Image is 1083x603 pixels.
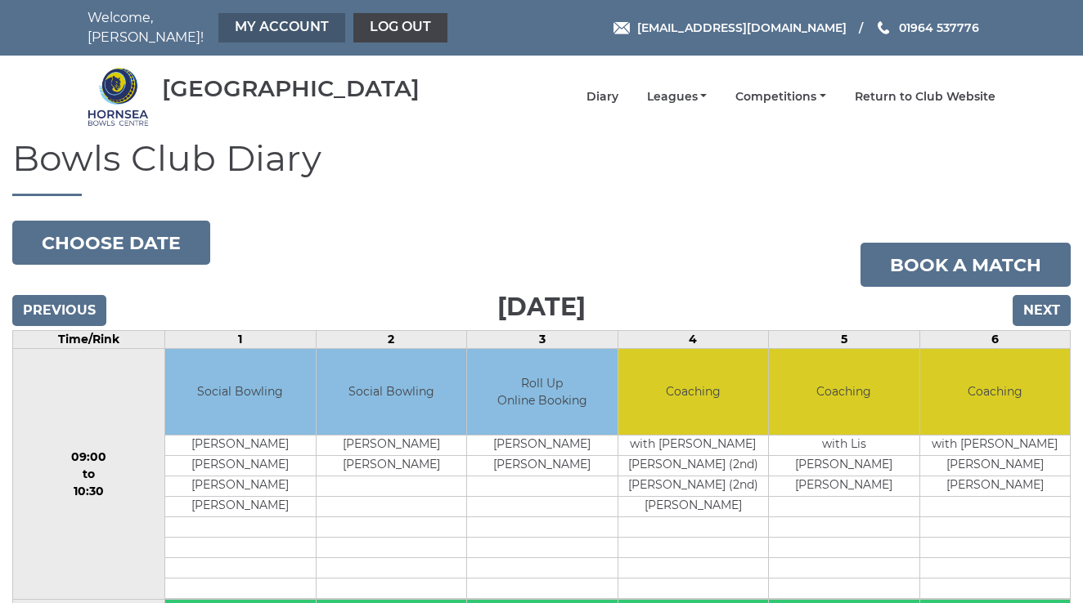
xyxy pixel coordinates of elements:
[618,349,768,435] td: Coaching
[165,455,315,476] td: [PERSON_NAME]
[467,331,618,349] td: 3
[899,20,979,35] span: 01964 537776
[353,13,447,42] a: Log out
[467,349,617,435] td: Roll Up Online Booking
[165,476,315,496] td: [PERSON_NAME]
[88,8,452,47] nav: Welcome, [PERSON_NAME]!
[878,21,889,34] img: Phone us
[467,435,617,455] td: [PERSON_NAME]
[920,476,1071,496] td: [PERSON_NAME]
[165,496,315,516] td: [PERSON_NAME]
[861,243,1071,287] a: Book a match
[618,496,768,516] td: [PERSON_NAME]
[317,349,466,435] td: Social Bowling
[769,455,919,476] td: [PERSON_NAME]
[920,455,1071,476] td: [PERSON_NAME]
[919,331,1071,349] td: 6
[613,19,847,37] a: Email [EMAIL_ADDRESS][DOMAIN_NAME]
[735,89,826,105] a: Competitions
[920,435,1071,455] td: with [PERSON_NAME]
[875,19,979,37] a: Phone us 01964 537776
[12,221,210,265] button: Choose date
[637,20,847,35] span: [EMAIL_ADDRESS][DOMAIN_NAME]
[162,76,420,101] div: [GEOGRAPHIC_DATA]
[316,331,466,349] td: 2
[618,435,768,455] td: with [PERSON_NAME]
[467,455,617,476] td: [PERSON_NAME]
[88,66,149,127] img: Hornsea Bowls Centre
[769,349,919,435] td: Coaching
[12,138,1071,196] h1: Bowls Club Diary
[1013,295,1071,326] input: Next
[586,89,618,105] a: Diary
[769,476,919,496] td: [PERSON_NAME]
[769,331,919,349] td: 5
[165,331,316,349] td: 1
[317,435,466,455] td: [PERSON_NAME]
[618,455,768,476] td: [PERSON_NAME] (2nd)
[317,455,466,476] td: [PERSON_NAME]
[618,331,768,349] td: 4
[165,349,315,435] td: Social Bowling
[218,13,345,42] a: My Account
[12,295,106,326] input: Previous
[769,435,919,455] td: with Lis
[647,89,708,105] a: Leagues
[613,22,630,34] img: Email
[618,476,768,496] td: [PERSON_NAME] (2nd)
[920,349,1071,435] td: Coaching
[13,331,165,349] td: Time/Rink
[165,435,315,455] td: [PERSON_NAME]
[855,89,995,105] a: Return to Club Website
[13,349,165,600] td: 09:00 to 10:30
